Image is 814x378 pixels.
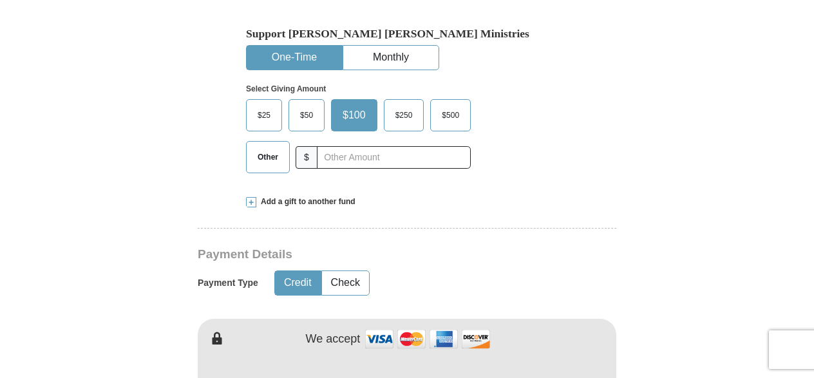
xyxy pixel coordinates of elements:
[256,196,355,207] span: Add a gift to another fund
[198,247,526,262] h3: Payment Details
[343,46,439,70] button: Monthly
[198,278,258,288] h5: Payment Type
[435,106,466,125] span: $500
[246,84,326,93] strong: Select Giving Amount
[336,106,372,125] span: $100
[322,271,369,295] button: Check
[251,106,277,125] span: $25
[306,332,361,346] h4: We accept
[317,146,471,169] input: Other Amount
[296,146,317,169] span: $
[363,325,492,353] img: credit cards accepted
[294,106,319,125] span: $50
[275,271,321,295] button: Credit
[251,147,285,167] span: Other
[389,106,419,125] span: $250
[247,46,342,70] button: One-Time
[246,27,568,41] h5: Support [PERSON_NAME] [PERSON_NAME] Ministries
